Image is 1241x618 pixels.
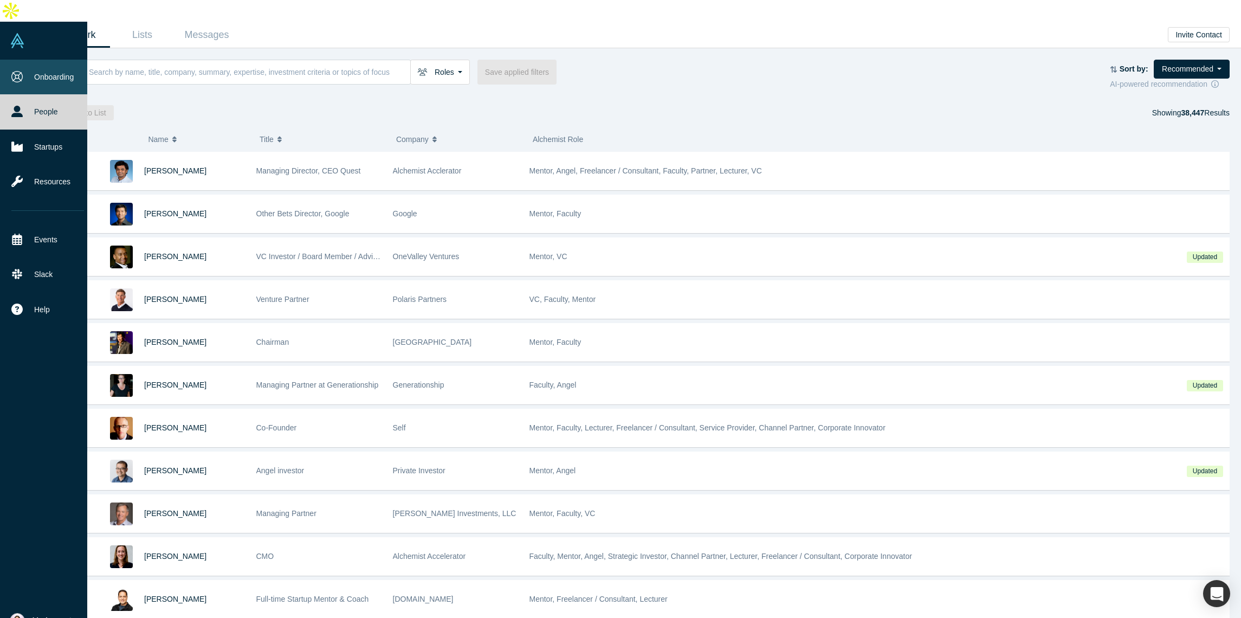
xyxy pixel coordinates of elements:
[1154,60,1230,79] button: Recommended
[529,252,567,261] span: Mentor, VC
[1187,380,1223,391] span: Updated
[256,166,361,175] span: Managing Director, CEO Quest
[1120,65,1148,73] strong: Sort by:
[148,128,248,151] button: Name
[256,209,350,218] span: Other Bets Director, Google
[1110,79,1230,90] div: AI-powered recommendation
[110,331,133,354] img: Timothy Chou's Profile Image
[110,460,133,482] img: Danny Chee's Profile Image
[393,595,454,603] span: [DOMAIN_NAME]
[148,128,168,151] span: Name
[110,160,133,183] img: Gnani Palanikumar's Profile Image
[256,466,305,475] span: Angel investor
[396,128,429,151] span: Company
[256,295,309,304] span: Venture Partner
[393,509,516,518] span: [PERSON_NAME] Investments, LLC
[10,33,25,48] img: Alchemist Vault Logo
[110,22,174,48] a: Lists
[110,203,133,226] img: Steven Kan's Profile Image
[529,209,581,218] span: Mentor, Faculty
[393,552,466,561] span: Alchemist Accelerator
[1187,466,1223,477] span: Updated
[144,209,206,218] a: [PERSON_NAME]
[110,246,133,268] img: Juan Scarlett's Profile Image
[529,295,596,304] span: VC, Faculty, Mentor
[393,252,460,261] span: OneValley Ventures
[393,466,445,475] span: Private Investor
[393,209,417,218] span: Google
[1181,108,1204,117] strong: 38,447
[529,166,762,175] span: Mentor, Angel, Freelancer / Consultant, Faculty, Partner, Lecturer, VC
[144,295,206,304] a: [PERSON_NAME]
[393,423,406,432] span: Self
[260,128,274,151] span: Title
[110,288,133,311] img: Gary Swart's Profile Image
[529,381,577,389] span: Faculty, Angel
[393,295,447,304] span: Polaris Partners
[393,166,462,175] span: Alchemist Acclerator
[110,417,133,440] img: Robert Winder's Profile Image
[144,338,206,346] a: [PERSON_NAME]
[1187,252,1223,263] span: Updated
[144,552,206,561] a: [PERSON_NAME]
[256,252,384,261] span: VC Investor / Board Member / Advisor
[393,381,444,389] span: Generationship
[256,338,289,346] span: Chairman
[34,304,50,316] span: Help
[144,423,206,432] a: [PERSON_NAME]
[256,509,316,518] span: Managing Partner
[256,423,297,432] span: Co-Founder
[529,423,885,432] span: Mentor, Faculty, Lecturer, Freelancer / Consultant, Service Provider, Channel Partner, Corporate ...
[144,252,206,261] a: [PERSON_NAME]
[256,552,274,561] span: CMO
[144,509,206,518] a: [PERSON_NAME]
[256,381,379,389] span: Managing Partner at Generationship
[529,466,576,475] span: Mentor, Angel
[410,60,470,85] button: Roles
[110,545,133,568] img: Devon Crews's Profile Image
[144,466,206,475] a: [PERSON_NAME]
[1168,27,1230,42] button: Invite Contact
[529,552,912,561] span: Faculty, Mentor, Angel, Strategic Investor, Channel Partner, Lecturer, Freelancer / Consultant, C...
[110,503,133,525] img: Steve King's Profile Image
[529,595,668,603] span: Mentor, Freelancer / Consultant, Lecturer
[110,588,133,611] img: Samir Ghosh's Profile Image
[144,595,206,603] a: [PERSON_NAME]
[110,374,133,397] img: Rachel Chalmers's Profile Image
[174,22,239,48] a: Messages
[88,59,410,85] input: Search by name, title, company, summary, expertise, investment criteria or topics of focus
[256,595,369,603] span: Full-time Startup Mentor & Coach
[63,105,114,120] button: Add to List
[1152,105,1230,120] div: Showing
[533,135,583,144] span: Alchemist Role
[260,128,385,151] button: Title
[477,60,557,85] button: Save applied filters
[529,338,581,346] span: Mentor, Faculty
[393,338,472,346] span: [GEOGRAPHIC_DATA]
[1181,108,1230,117] span: Results
[144,166,206,175] a: [PERSON_NAME]
[144,381,206,389] a: [PERSON_NAME]
[529,509,596,518] span: Mentor, Faculty, VC
[396,128,521,151] button: Company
